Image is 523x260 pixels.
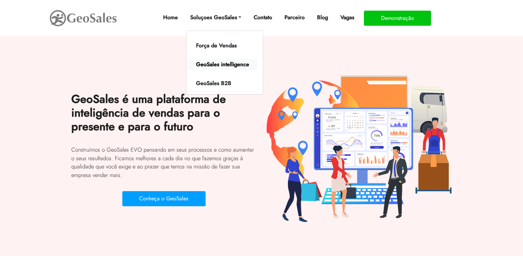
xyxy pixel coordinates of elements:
a: Contato [251,11,275,24]
img: Plataforma GeoSales [267,75,452,222]
button: Conheça o GeoSales [122,191,206,206]
a: Home [160,11,181,24]
a: Parceiro [282,11,307,24]
a: Força de Vendas [188,40,257,51]
a: Soluçoes GeoSales [187,11,244,24]
button: Demonstração [364,11,431,26]
a: GeoSales B2B [188,78,257,89]
p: Construímos o GeoSales EVO pensando em seus processos e como aumentar o seus resultados. Ficamos ... [71,145,256,179]
a: GeoSales intelligence [188,59,257,70]
a: Vagas [338,11,357,24]
h2: GeoSales é uma plataforma de inteligência de vendas para o presente e para o futuro [71,87,256,143]
img: GeoSales [49,9,118,28]
a: Blog [314,11,331,24]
